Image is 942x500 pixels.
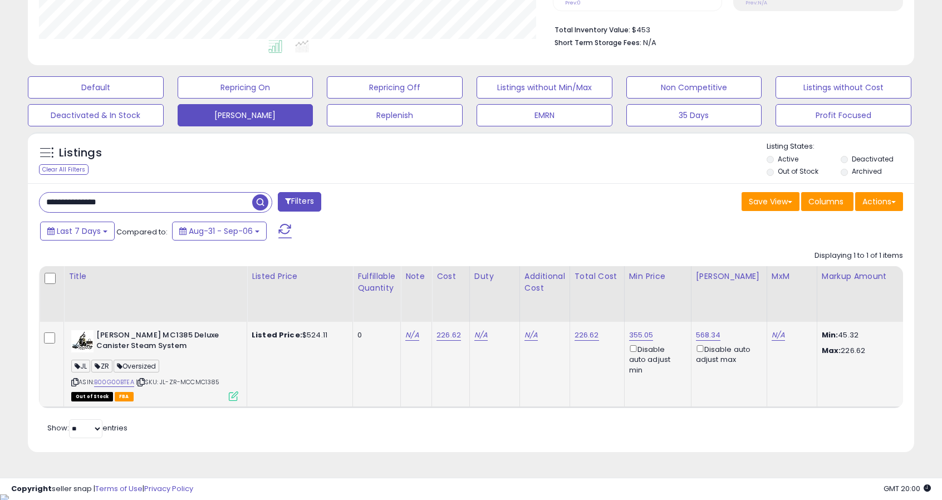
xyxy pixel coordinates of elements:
b: Short Term Storage Fees: [555,38,641,47]
li: $453 [555,22,895,36]
div: Clear All Filters [39,164,89,175]
label: Deactivated [852,154,894,164]
div: seller snap | | [11,484,193,494]
button: Deactivated & In Stock [28,104,164,126]
div: Additional Cost [524,271,565,294]
b: Listed Price: [252,330,302,340]
a: 226.62 [436,330,461,341]
th: CSV column name: cust_attr_3_Total Cost [570,266,624,322]
span: Show: entries [47,423,127,433]
b: [PERSON_NAME] MC1385 Deluxe Canister Steam System [96,330,232,354]
a: B00G00BTEA [94,378,134,387]
label: Archived [852,166,882,176]
a: N/A [524,330,538,341]
span: Last 7 Days [57,226,101,237]
a: 226.62 [575,330,599,341]
span: FBA [115,392,134,401]
a: N/A [772,330,785,341]
div: Disable auto adjust min [629,343,683,375]
div: Duty [474,271,515,282]
strong: Copyright [11,483,52,494]
span: ZR [91,360,112,372]
div: Title [68,271,242,282]
label: Out of Stock [778,166,818,176]
div: ASIN: [71,330,238,400]
button: EMRN [477,104,612,126]
p: 226.62 [822,346,914,356]
strong: Min: [822,330,838,340]
span: 2025-09-14 20:00 GMT [884,483,931,494]
div: Note [405,271,427,282]
button: Filters [278,192,321,212]
strong: Max: [822,345,841,356]
div: Fulfillable Quantity [357,271,396,294]
a: 355.05 [629,330,654,341]
span: JL [71,360,90,372]
button: 35 Days [626,104,762,126]
h5: Listings [59,145,102,161]
th: CSV column name: cust_attr_4_MxM [767,266,817,322]
button: [PERSON_NAME] [178,104,313,126]
div: Total Cost [575,271,620,282]
button: Last 7 Days [40,222,115,241]
div: MxM [772,271,812,282]
span: Oversized [114,360,160,372]
p: 45.32 [822,330,914,340]
button: Listings without Min/Max [477,76,612,99]
div: Cost [436,271,465,282]
button: Non Competitive [626,76,762,99]
button: Profit Focused [776,104,911,126]
span: Columns [808,196,843,207]
div: $524.11 [252,330,344,340]
button: Replenish [327,104,463,126]
a: Privacy Policy [144,483,193,494]
div: [PERSON_NAME] [696,271,762,282]
a: 568.34 [696,330,721,341]
span: All listings that are currently out of stock and unavailable for purchase on Amazon [71,392,113,401]
a: N/A [474,330,488,341]
button: Default [28,76,164,99]
th: CSV column name: cust_attr_1_Duty [469,266,519,322]
div: 0 [357,330,392,340]
div: Markup Amount [822,271,918,282]
div: Min Price [629,271,686,282]
a: Terms of Use [95,483,143,494]
button: Save View [742,192,799,211]
span: Compared to: [116,227,168,237]
button: Repricing Off [327,76,463,99]
button: Columns [801,192,853,211]
b: Total Inventory Value: [555,25,630,35]
button: Repricing On [178,76,313,99]
button: Aug-31 - Sep-06 [172,222,267,241]
span: Aug-31 - Sep-06 [189,226,253,237]
button: Actions [855,192,903,211]
p: Listing States: [767,141,914,152]
label: Active [778,154,798,164]
button: Listings without Cost [776,76,911,99]
span: N/A [643,37,656,48]
div: Disable auto adjust max [696,343,758,365]
img: 41nZ4cdTraL._SL40_.jpg [71,330,94,352]
span: | SKU: JL-ZR-MCCMC1385 [136,378,220,386]
a: N/A [405,330,419,341]
div: Listed Price [252,271,348,282]
div: Displaying 1 to 1 of 1 items [815,251,903,261]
